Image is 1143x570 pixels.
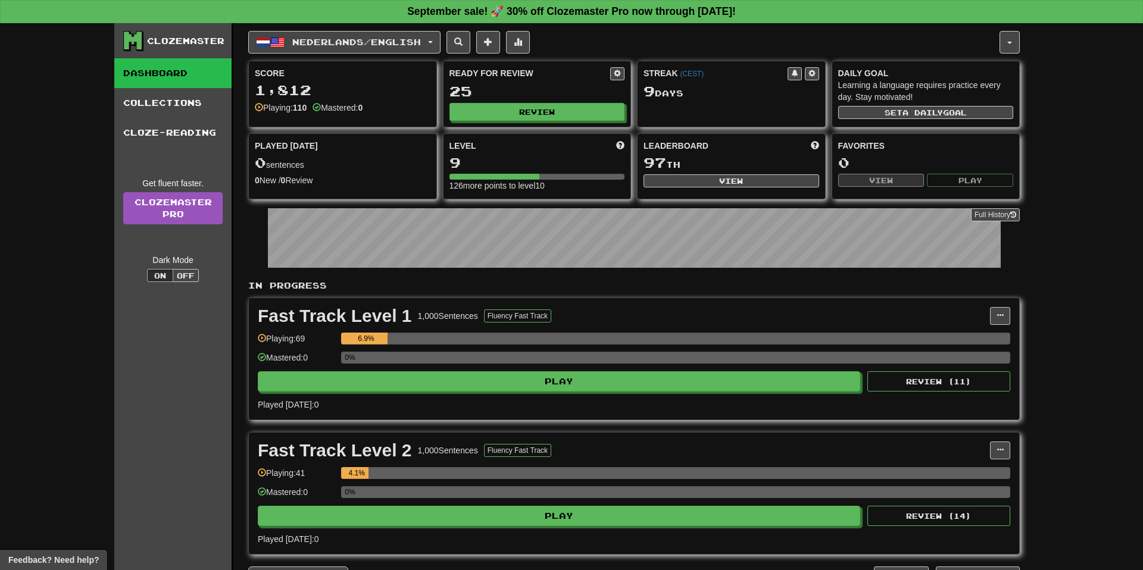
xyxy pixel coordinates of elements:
[449,103,625,121] button: Review
[838,79,1014,103] div: Learning a language requires practice every day. Stay motivated!
[616,140,624,152] span: Score more points to level up
[644,84,819,99] div: Day s
[258,486,335,506] div: Mastered: 0
[258,400,318,409] span: Played [DATE]: 0
[292,37,421,47] span: Nederlands / English
[449,155,625,170] div: 9
[449,180,625,192] div: 126 more points to level 10
[255,174,430,186] div: New / Review
[345,467,368,479] div: 4.1%
[644,83,655,99] span: 9
[449,140,476,152] span: Level
[173,269,199,282] button: Off
[644,140,708,152] span: Leaderboard
[449,67,611,79] div: Ready for Review
[838,174,925,187] button: View
[644,154,666,171] span: 97
[418,310,478,322] div: 1,000 Sentences
[644,67,788,79] div: Streak
[258,333,335,352] div: Playing: 69
[281,176,286,185] strong: 0
[680,70,704,78] a: (CEST)
[476,31,500,54] button: Add sentence to collection
[902,108,943,117] span: a daily
[258,441,412,459] div: Fast Track Level 2
[123,177,223,189] div: Get fluent faster.
[258,371,860,392] button: Play
[258,307,412,325] div: Fast Track Level 1
[255,102,307,114] div: Playing:
[446,31,470,54] button: Search sentences
[867,506,1010,526] button: Review (14)
[114,88,232,118] a: Collections
[838,106,1014,119] button: Seta dailygoal
[644,155,819,171] div: th
[114,58,232,88] a: Dashboard
[258,352,335,371] div: Mastered: 0
[123,192,223,224] a: ClozemasterPro
[971,208,1020,221] button: Full History
[255,83,430,98] div: 1,812
[811,140,819,152] span: This week in points, UTC
[255,154,266,171] span: 0
[147,269,173,282] button: On
[147,35,224,47] div: Clozemaster
[293,103,307,112] strong: 110
[258,534,318,544] span: Played [DATE]: 0
[255,155,430,171] div: sentences
[345,333,387,344] div: 6.9%
[8,554,99,566] span: Open feedback widget
[838,155,1014,170] div: 0
[418,444,478,456] div: 1,000 Sentences
[644,174,819,187] button: View
[484,444,551,457] button: Fluency Fast Track
[927,174,1013,187] button: Play
[506,31,530,54] button: More stats
[248,31,441,54] button: Nederlands/English
[867,371,1010,392] button: Review (11)
[358,103,363,112] strong: 0
[484,309,551,322] button: Fluency Fast Track
[255,67,430,79] div: Score
[838,67,1014,79] div: Daily Goal
[407,5,736,17] strong: September sale! 🚀 30% off Clozemaster Pro now through [DATE]!
[449,84,625,99] div: 25
[255,140,318,152] span: Played [DATE]
[313,102,363,114] div: Mastered:
[248,280,1020,292] p: In Progress
[258,467,335,487] div: Playing: 41
[258,506,860,526] button: Play
[114,118,232,148] a: Cloze-Reading
[838,140,1014,152] div: Favorites
[255,176,260,185] strong: 0
[123,254,223,266] div: Dark Mode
